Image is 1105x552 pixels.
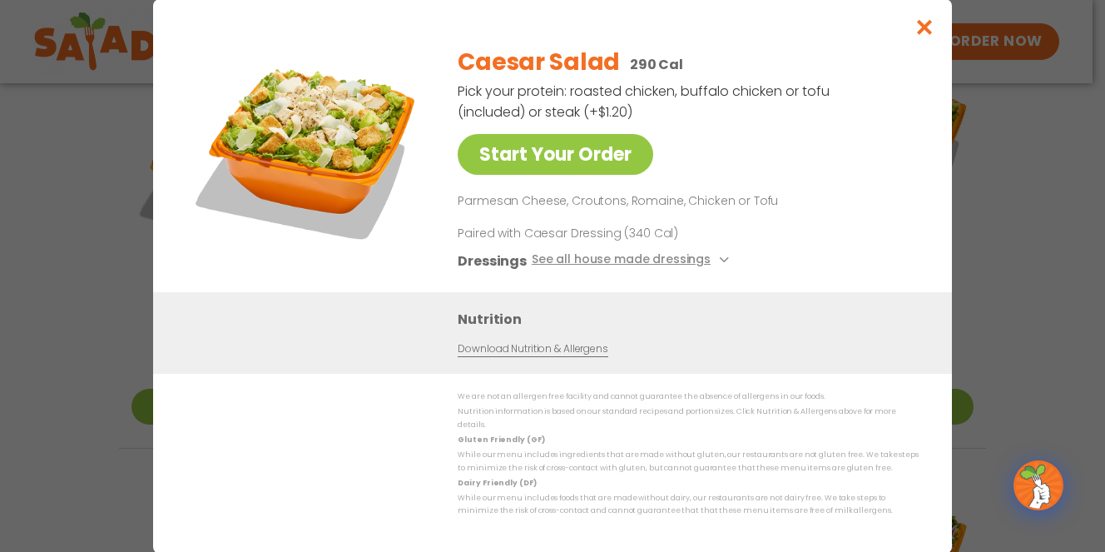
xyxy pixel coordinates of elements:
[458,224,766,241] p: Paired with Caesar Dressing (340 Cal)
[458,308,927,329] h3: Nutrition
[532,250,734,271] button: See all house made dressings
[458,449,919,475] p: While our menu includes ingredients that are made without gluten, our restaurants are not gluten ...
[458,477,536,487] strong: Dairy Friendly (DF)
[458,191,912,211] p: Parmesan Cheese, Croutons, Romaine, Chicken or Tofu
[458,250,527,271] h3: Dressings
[630,54,683,75] p: 290 Cal
[458,134,653,175] a: Start Your Order
[458,45,620,80] h2: Caesar Salad
[191,32,424,266] img: Featured product photo for Caesar Salad
[458,341,607,356] a: Download Nutrition & Allergens
[458,405,919,431] p: Nutrition information is based on our standard recipes and portion sizes. Click Nutrition & Aller...
[1015,462,1062,509] img: wpChatIcon
[458,435,544,445] strong: Gluten Friendly (GF)
[458,492,919,518] p: While our menu includes foods that are made without dairy, our restaurants are not dairy free. We...
[458,81,832,122] p: Pick your protein: roasted chicken, buffalo chicken or tofu (included) or steak (+$1.20)
[458,390,919,403] p: We are not an allergen free facility and cannot guarantee the absence of allergens in our foods.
